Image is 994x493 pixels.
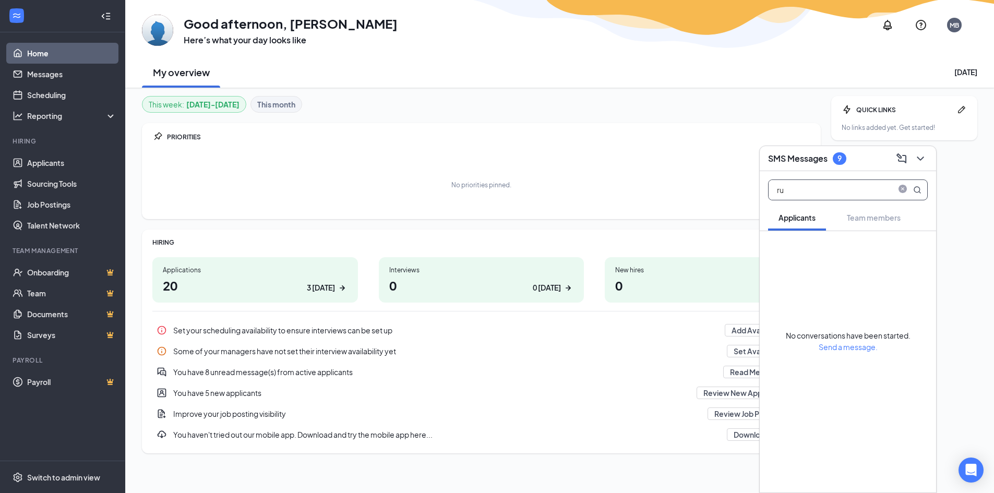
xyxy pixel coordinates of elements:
[697,387,792,399] button: Review New Applicants
[27,85,116,105] a: Scheduling
[157,346,167,356] svg: Info
[892,150,909,167] button: ComposeMessage
[149,99,239,110] div: This week :
[184,15,398,32] h1: Good afternoon, [PERSON_NAME]
[184,34,398,46] h3: Here’s what your day looks like
[27,215,116,236] a: Talent Network
[881,19,894,31] svg: Notifications
[837,154,842,163] div: 9
[819,342,878,352] span: Send a message.
[152,320,810,341] a: InfoSet your scheduling availability to ensure interviews can be set upAdd AvailabilityPin
[914,152,927,165] svg: ChevronDown
[142,15,173,46] img: Michael Ballesteros
[27,111,117,121] div: Reporting
[152,362,810,382] a: DoubleChatActiveYou have 8 unread message(s) from active applicantsRead MessagesPin
[152,257,358,303] a: Applications203 [DATE]ArrowRight
[950,21,959,30] div: MB
[153,66,210,79] h2: My overview
[13,472,23,483] svg: Settings
[152,341,810,362] a: InfoSome of your managers have not set their interview availability yetSet AvailabilityPin
[157,325,167,335] svg: Info
[163,276,348,294] h1: 20
[157,367,167,377] svg: DoubleChatActive
[173,346,721,356] div: Some of your managers have not set their interview availability yet
[727,428,792,441] button: Download App
[605,257,810,303] a: New hires00 [DATE]ArrowRight
[779,213,816,222] span: Applicants
[307,282,335,293] div: 3 [DATE]
[956,104,967,115] svg: Pen
[152,424,810,445] div: You haven't tried out our mobile app. Download and try the mobile app here...
[173,429,721,440] div: You haven't tried out our mobile app. Download and try the mobile app here...
[727,345,792,357] button: Set Availability
[157,408,167,419] svg: DocumentAdd
[173,408,701,419] div: Improve your job posting visibility
[27,304,116,324] a: DocumentsCrown
[27,173,116,194] a: Sourcing Tools
[27,43,116,64] a: Home
[915,19,927,31] svg: QuestionInfo
[27,262,116,283] a: OnboardingCrown
[157,388,167,398] svg: UserEntity
[13,246,114,255] div: Team Management
[769,180,892,200] input: Search applicant
[13,111,23,121] svg: Analysis
[152,424,810,445] a: DownloadYou haven't tried out our mobile app. Download and try the mobile app here...Download AppPin
[173,367,717,377] div: You have 8 unread message(s) from active applicants
[708,407,792,420] button: Review Job Postings
[152,131,163,142] svg: Pin
[842,104,852,115] svg: Bolt
[27,64,116,85] a: Messages
[173,325,718,335] div: Set your scheduling availability to ensure interviews can be set up
[27,472,100,483] div: Switch to admin view
[157,429,167,440] svg: Download
[451,181,511,189] div: No priorities pinned.
[152,341,810,362] div: Some of your managers have not set their interview availability yet
[911,150,928,167] button: ChevronDown
[152,403,810,424] a: DocumentAddImprove your job posting visibilityReview Job PostingsPin
[173,388,690,398] div: You have 5 new applicants
[959,458,984,483] div: Open Intercom Messenger
[101,11,111,21] svg: Collapse
[152,238,810,247] div: HIRING
[725,324,792,336] button: Add Availability
[895,152,908,165] svg: ComposeMessage
[163,266,348,274] div: Applications
[167,133,810,141] div: PRIORITIES
[27,152,116,173] a: Applicants
[27,194,116,215] a: Job Postings
[13,137,114,146] div: Hiring
[152,362,810,382] div: You have 8 unread message(s) from active applicants
[389,266,574,274] div: Interviews
[27,324,116,345] a: SurveysCrown
[786,331,911,340] span: No conversations have been started.
[11,10,22,21] svg: WorkstreamLogo
[533,282,561,293] div: 0 [DATE]
[186,99,239,110] b: [DATE] - [DATE]
[954,67,977,77] div: [DATE]
[389,276,574,294] h1: 0
[152,403,810,424] div: Improve your job posting visibility
[615,276,800,294] h1: 0
[723,366,792,378] button: Read Messages
[27,283,116,304] a: TeamCrown
[615,266,800,274] div: New hires
[768,153,828,164] h3: SMS Messages
[27,371,116,392] a: PayrollCrown
[842,123,967,132] div: No links added yet. Get started!
[913,186,921,194] svg: MagnifyingGlass
[847,213,901,222] span: Team members
[379,257,584,303] a: Interviews00 [DATE]ArrowRight
[13,356,114,365] div: Payroll
[152,382,810,403] div: You have 5 new applicants
[152,320,810,341] div: Set your scheduling availability to ensure interviews can be set up
[856,105,952,114] div: QUICK LINKS
[152,382,810,403] a: UserEntityYou have 5 new applicantsReview New ApplicantsPin
[563,283,573,293] svg: ArrowRight
[337,283,348,293] svg: ArrowRight
[896,185,909,193] span: close-circle
[257,99,295,110] b: This month
[896,185,909,195] span: close-circle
